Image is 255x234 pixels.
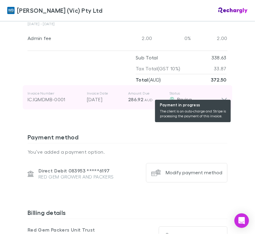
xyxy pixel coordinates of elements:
[38,174,114,180] p: RED GEM GROWER AND PACKERS
[169,91,221,96] p: Status
[7,7,15,14] img: William Buck (Vic) Pty Ltd's Logo
[166,170,222,176] div: Modify payment method
[28,22,116,26] div: [DATE] - [DATE]
[136,63,180,74] p: Tax Total (GST 10%)
[28,209,227,219] h3: Billing details
[145,98,153,102] span: AUD
[28,134,227,143] h3: Payment method
[214,63,227,74] p: 33.87
[118,29,155,48] div: 2.00
[218,8,248,14] img: Rechargly Logo
[23,85,232,109] div: Invoice NumberICJQMDMB-0001Invoice Date[DATE]Amount Due286.92 AUDStatus
[17,6,102,15] span: [PERSON_NAME] (Vic) Pty Ltd
[136,74,161,85] p: ( AUD )
[87,91,123,96] p: Invoice Date
[211,52,227,63] p: 338.63
[28,149,227,156] p: You’ve added a payment option.
[146,163,227,182] button: Modify payment method
[38,168,114,174] p: Direct Debit 083953 ***** 6197
[211,77,227,83] strong: 372.50
[87,96,123,103] p: [DATE]
[28,226,127,234] p: Red Gem Packers Unit Trust
[28,96,82,103] div: ICJQMDMB-0001
[128,91,164,96] p: Amount Due
[151,168,161,178] img: Modify payment method's Logo
[128,97,143,103] span: 286.92
[28,91,82,96] p: Invoice Number
[155,29,191,48] div: 0%
[136,77,148,83] strong: Total
[177,97,192,102] span: Paying
[28,35,116,42] div: Admin fee
[136,52,158,63] p: Sub Total
[191,29,227,48] div: 2.00
[234,213,249,228] div: Open Intercom Messenger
